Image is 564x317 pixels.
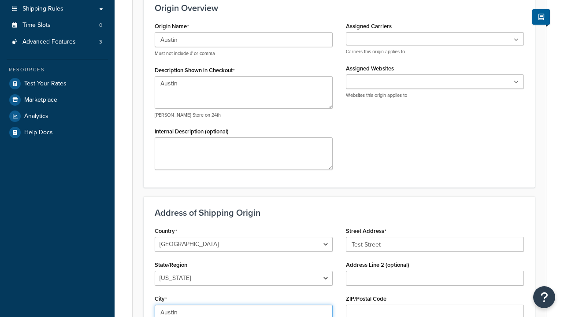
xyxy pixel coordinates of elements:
[155,208,524,217] h3: Address of Shipping Origin
[155,67,235,74] label: Description Shown in Checkout
[7,17,108,33] li: Time Slots
[533,286,555,308] button: Open Resource Center
[155,262,187,268] label: State/Region
[22,22,51,29] span: Time Slots
[7,108,108,124] a: Analytics
[22,38,76,46] span: Advanced Features
[155,3,524,13] h3: Origin Overview
[346,295,386,302] label: ZIP/Postal Code
[22,5,63,13] span: Shipping Rules
[155,112,333,118] p: [PERSON_NAME] Store on 24th
[24,113,48,120] span: Analytics
[155,23,189,30] label: Origin Name
[346,23,392,29] label: Assigned Carriers
[346,65,394,72] label: Assigned Websites
[155,228,177,235] label: Country
[99,22,102,29] span: 0
[346,48,524,55] p: Carriers this origin applies to
[7,92,108,108] a: Marketplace
[24,129,53,136] span: Help Docs
[7,125,108,140] a: Help Docs
[346,262,409,268] label: Address Line 2 (optional)
[155,128,229,135] label: Internal Description (optional)
[7,76,108,92] a: Test Your Rates
[7,34,108,50] a: Advanced Features3
[7,66,108,74] div: Resources
[7,1,108,17] a: Shipping Rules
[346,228,386,235] label: Street Address
[346,92,524,99] p: Websites this origin applies to
[155,76,333,109] textarea: Austin
[7,17,108,33] a: Time Slots0
[532,9,550,25] button: Show Help Docs
[24,80,67,88] span: Test Your Rates
[155,295,167,302] label: City
[99,38,102,46] span: 3
[24,96,57,104] span: Marketplace
[155,50,333,57] p: Must not include # or comma
[7,34,108,50] li: Advanced Features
